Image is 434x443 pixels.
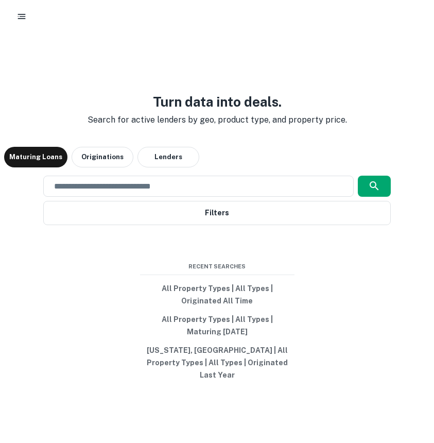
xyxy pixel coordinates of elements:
button: [US_STATE], [GEOGRAPHIC_DATA] | All Property Types | All Types | Originated Last Year [140,341,294,384]
span: Recent Searches [140,262,294,271]
button: Lenders [137,147,199,167]
button: Filters [43,201,390,225]
h3: Turn data into deals. [79,92,355,112]
button: Originations [72,147,133,167]
iframe: Chat Widget [383,361,434,410]
button: All Property Types | All Types | Originated All Time [140,279,294,310]
button: Maturing Loans [4,147,67,167]
p: Search for active lenders by geo, product type, and property price. [79,114,355,126]
button: All Property Types | All Types | Maturing [DATE] [140,310,294,341]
